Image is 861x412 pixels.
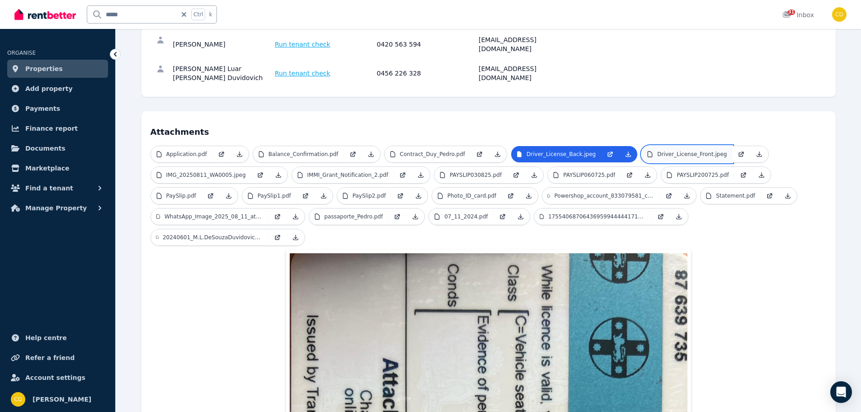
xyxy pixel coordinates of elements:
span: ORGANISE [7,50,36,56]
p: PaySlip.pdf [166,192,196,199]
p: Driver_License_Back.jpeg [527,151,596,158]
span: [PERSON_NAME] [33,394,91,405]
p: Application.pdf [166,151,207,158]
a: PaySlip1.pdf [242,188,296,204]
a: Open in new Tab [761,188,779,204]
a: Statement.pdf [701,188,760,204]
a: Open in new Tab [652,208,670,225]
span: Payments [25,103,60,114]
a: Powershop_account_833079581_consumer_41037273338_i_nvoice_.pdf [542,188,660,204]
a: 20240601_M.L.DeSouzaDuvidovich_Appoi_ntmentLetter_to_30.04.pdf [151,229,268,246]
span: Refer a friend [25,352,75,363]
p: PAYSLIP030825.pdf [450,171,502,179]
p: 20240601_M.L.DeSouzaDuvidovich_Appoi_ntmentLetter_to_30.04.pdf [163,234,263,241]
a: Download Attachment [639,167,657,183]
a: Open in new Tab [268,208,287,225]
a: Driver_License_Front.jpeg [642,146,732,162]
a: Marketplace [7,159,108,177]
a: Open in new Tab [660,188,678,204]
a: PAYSLIP060725.pdf [548,167,621,183]
span: k [209,11,212,18]
a: Open in new Tab [202,188,220,204]
span: Find a tenant [25,183,73,194]
span: Ctrl [191,9,205,20]
a: Open in new Tab [394,167,412,183]
div: [EMAIL_ADDRESS][DOMAIN_NAME] [479,35,578,53]
a: IMMI_Grant_Notification_2.pdf [292,167,394,183]
a: Download Attachment [412,167,430,183]
a: Download Attachment [678,188,696,204]
div: 0456 226 328 [377,64,476,82]
a: Driver_License_Back.jpeg [511,146,601,162]
a: Open in new Tab [296,188,315,204]
a: Open in new Tab [734,167,753,183]
h4: Attachments [151,120,827,138]
a: Open in new Tab [268,229,287,246]
a: Download Attachment [619,146,637,162]
div: 0420 563 594 [377,35,476,53]
a: IMG_20250811_WA0005.jpeg [151,167,251,183]
a: Download Attachment [406,208,424,225]
p: 07_11_2024.pdf [444,213,488,220]
p: passaporte_Pedro.pdf [325,213,383,220]
span: Marketplace [25,163,69,174]
a: Download Attachment [287,229,305,246]
div: [EMAIL_ADDRESS][DOMAIN_NAME] [479,64,578,82]
p: IMMI_Grant_Notification_2.pdf [307,171,388,179]
a: Open in new Tab [494,208,512,225]
div: Open Intercom Messenger [830,381,852,403]
a: Help centre [7,329,108,347]
button: Manage Property [7,199,108,217]
a: Finance report [7,119,108,137]
a: Open in new Tab [388,208,406,225]
p: WhatsApp_Image_2025_08_11_at_[DATE].jpeg [165,213,263,220]
p: 1755406870643695994444417191131.jpg [548,213,646,220]
a: WhatsApp_Image_2025_08_11_at_[DATE].jpeg [151,208,268,225]
div: Inbox [782,10,814,19]
a: Download Attachment [779,188,797,204]
img: Chris Dimitropoulos [11,392,25,407]
p: Powershop_account_833079581_consumer_41037273338_i_nvoice_.pdf [555,192,655,199]
span: Finance report [25,123,78,134]
a: Payments [7,99,108,118]
span: Help centre [25,332,67,343]
a: Download Attachment [315,188,333,204]
a: Refer a friend [7,349,108,367]
p: IMG_20250811_WA0005.jpeg [166,171,246,179]
a: Open in new Tab [212,146,231,162]
p: Balance_Confirmation.pdf [268,151,339,158]
p: PAYSLIP200725.pdf [677,171,729,179]
a: Open in new Tab [344,146,362,162]
p: Contract_Duy_Pedro.pdf [400,151,465,158]
a: Open in new Tab [391,188,409,204]
a: Download Attachment [750,146,768,162]
a: Download Attachment [231,146,249,162]
a: Open in new Tab [601,146,619,162]
img: Chris Dimitropoulos [832,7,847,22]
a: Download Attachment [753,167,771,183]
a: Download Attachment [520,188,538,204]
p: Driver_License_Front.jpeg [657,151,727,158]
a: Application.pdf [151,146,212,162]
a: Photo_ID_card.pdf [432,188,502,204]
a: Balance_Confirmation.pdf [253,146,344,162]
a: Download Attachment [287,208,305,225]
span: Account settings [25,372,85,383]
a: Download Attachment [362,146,380,162]
a: passaporte_Pedro.pdf [309,208,389,225]
a: PaySlip2.pdf [337,188,391,204]
a: Download Attachment [525,167,543,183]
a: Download Attachment [409,188,428,204]
span: Documents [25,143,66,154]
a: Open in new Tab [502,188,520,204]
span: Run tenant check [275,69,330,78]
a: Download Attachment [512,208,530,225]
span: Manage Property [25,203,87,213]
a: Add property [7,80,108,98]
a: Open in new Tab [251,167,269,183]
a: Download Attachment [670,208,688,225]
a: PAYSLIP200725.pdf [661,167,734,183]
a: Open in new Tab [507,167,525,183]
a: Download Attachment [220,188,238,204]
a: Contract_Duy_Pedro.pdf [385,146,470,162]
